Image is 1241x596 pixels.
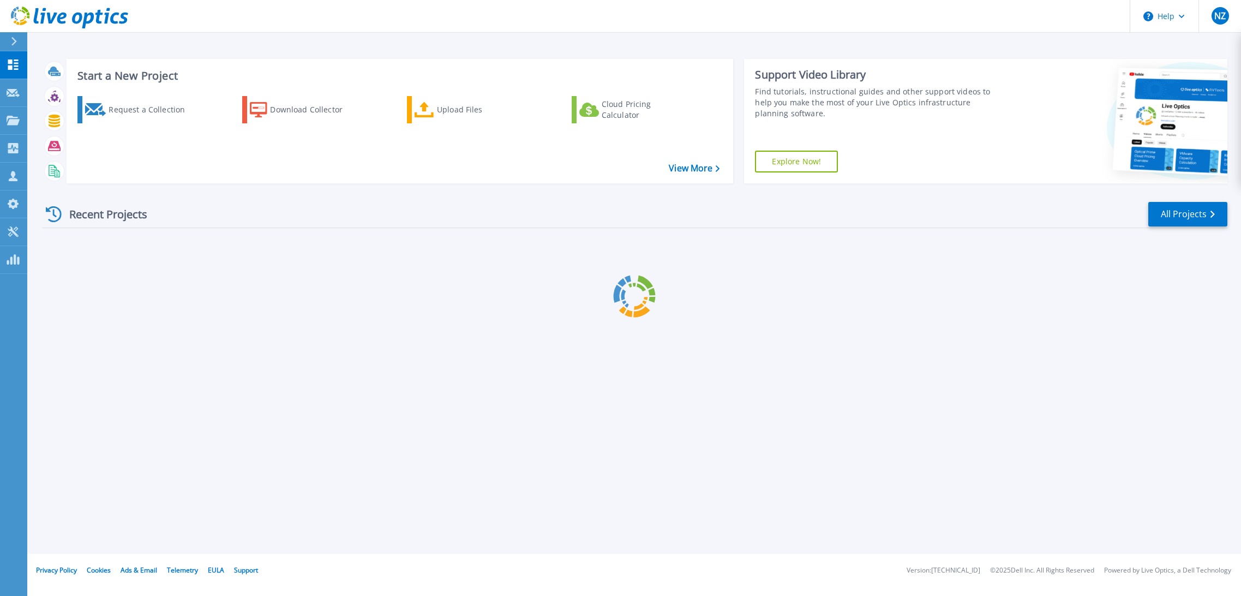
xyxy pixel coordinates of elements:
[1214,11,1226,20] span: NZ
[755,86,1003,119] div: Find tutorials, instructional guides and other support videos to help you make the most of your L...
[87,565,111,575] a: Cookies
[755,151,838,172] a: Explore Now!
[990,567,1094,574] li: © 2025 Dell Inc. All Rights Reserved
[234,565,258,575] a: Support
[208,565,224,575] a: EULA
[907,567,980,574] li: Version: [TECHNICAL_ID]
[602,99,689,121] div: Cloud Pricing Calculator
[109,99,196,121] div: Request a Collection
[42,201,162,228] div: Recent Projects
[1104,567,1231,574] li: Powered by Live Optics, a Dell Technology
[1148,202,1227,227] a: All Projects
[437,99,524,121] div: Upload Files
[167,565,198,575] a: Telemetry
[242,96,364,123] a: Download Collector
[121,565,157,575] a: Ads & Email
[669,163,720,174] a: View More
[755,68,1003,82] div: Support Video Library
[407,96,529,123] a: Upload Files
[572,96,693,123] a: Cloud Pricing Calculator
[77,96,199,123] a: Request a Collection
[36,565,77,575] a: Privacy Policy
[77,70,720,82] h3: Start a New Project
[270,99,357,121] div: Download Collector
